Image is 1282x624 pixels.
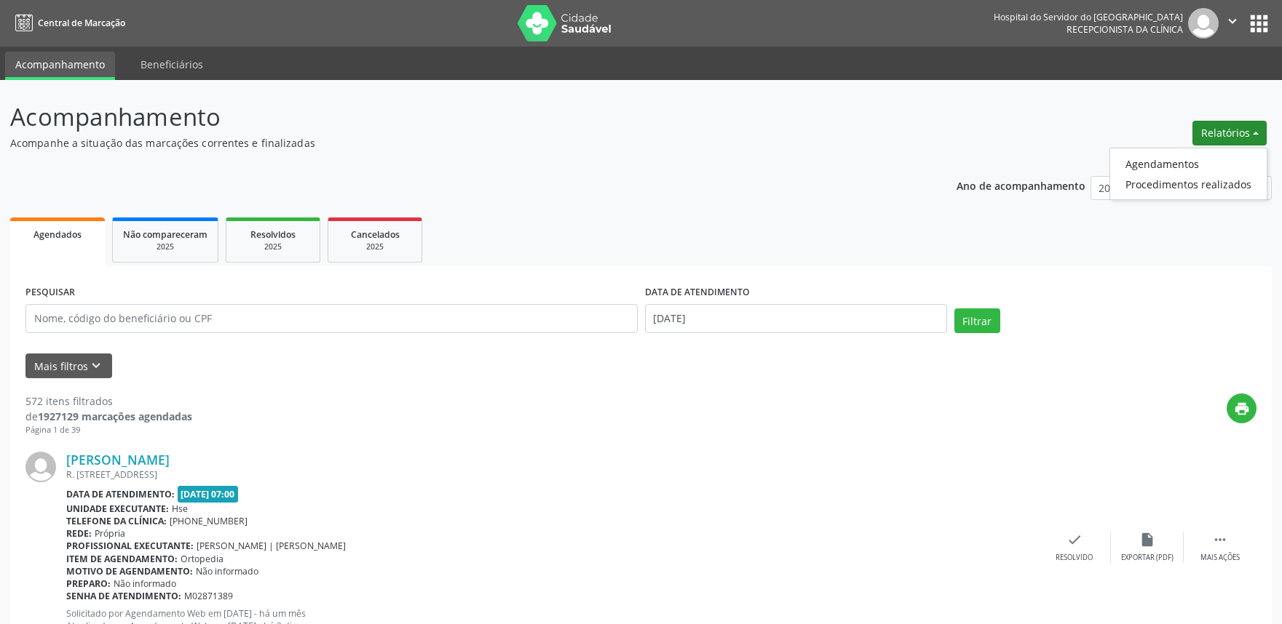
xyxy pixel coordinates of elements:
b: Unidade executante: [66,503,169,515]
span: Não informado [196,565,258,577]
div: de [25,409,192,424]
label: DATA DE ATENDIMENTO [645,281,750,304]
span: [PERSON_NAME] | [PERSON_NAME] [197,540,346,552]
i: insert_drive_file [1139,532,1155,548]
a: [PERSON_NAME] [66,452,170,468]
b: Rede: [66,527,92,540]
button: Relatórios [1192,121,1267,145]
div: 2025 [339,241,411,252]
a: Beneficiários [130,52,213,77]
div: R. [STREET_ADDRESS] [66,468,1038,481]
button: print [1227,393,1257,423]
strong: 1927129 marcações agendadas [38,409,192,423]
div: 572 itens filtrados [25,393,192,409]
a: Procedimentos realizados [1110,174,1267,194]
span: Central de Marcação [38,17,125,29]
div: Exportar (PDF) [1121,553,1174,563]
div: Resolvido [1056,553,1093,563]
span: Não compareceram [123,228,207,241]
label: PESQUISAR [25,281,75,304]
ul: Relatórios [1109,148,1267,200]
a: Central de Marcação [10,11,125,35]
span: Hse [172,503,188,515]
a: Acompanhamento [5,52,115,80]
div: 2025 [237,241,309,252]
b: Telefone da clínica: [66,515,167,527]
div: 2025 [123,241,207,252]
span: Ortopedia [181,553,223,565]
span: Não informado [114,577,176,590]
b: Motivo de agendamento: [66,565,193,577]
i: keyboard_arrow_down [88,358,104,374]
span: Agendados [33,228,82,241]
span: Recepcionista da clínica [1067,23,1183,36]
b: Item de agendamento: [66,553,178,565]
p: Ano de acompanhamento [957,176,1085,194]
i: check [1067,532,1083,548]
button: apps [1246,11,1272,36]
div: Página 1 de 39 [25,424,192,436]
b: Senha de atendimento: [66,590,181,602]
span: Resolvidos [250,228,296,241]
p: Acompanhamento [10,99,893,135]
a: Agendamentos [1110,153,1267,174]
span: Cancelados [351,228,400,241]
b: Data de atendimento: [66,488,175,500]
div: Hospital do Servidor do [GEOGRAPHIC_DATA] [994,11,1183,23]
img: img [1188,8,1219,39]
img: img [25,452,56,482]
i:  [1212,532,1228,548]
p: Acompanhe a situação das marcações correntes e finalizadas [10,135,893,151]
span: [DATE] 07:00 [178,486,239,503]
b: Preparo: [66,577,111,590]
input: Nome, código do beneficiário ou CPF [25,304,638,333]
button:  [1219,8,1246,39]
span: [PHONE_NUMBER] [170,515,248,527]
button: Mais filtroskeyboard_arrow_down [25,353,112,379]
span: Própria [95,527,125,540]
i:  [1224,13,1241,29]
b: Profissional executante: [66,540,194,552]
button: Filtrar [954,308,1000,333]
div: Mais ações [1200,553,1240,563]
i: print [1234,401,1250,417]
span: M02871389 [184,590,233,602]
input: Selecione um intervalo [645,304,947,333]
